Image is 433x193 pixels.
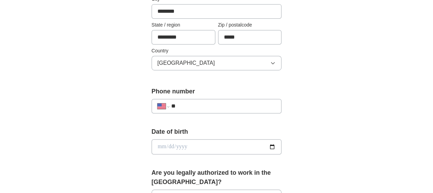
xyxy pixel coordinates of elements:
label: Date of birth [152,127,282,136]
label: Phone number [152,87,282,96]
label: Are you legally authorized to work in the [GEOGRAPHIC_DATA]? [152,168,282,187]
span: [GEOGRAPHIC_DATA] [157,59,215,67]
button: [GEOGRAPHIC_DATA] [152,56,282,70]
label: Zip / postalcode [218,21,282,29]
label: Country [152,47,282,54]
label: State / region [152,21,215,29]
